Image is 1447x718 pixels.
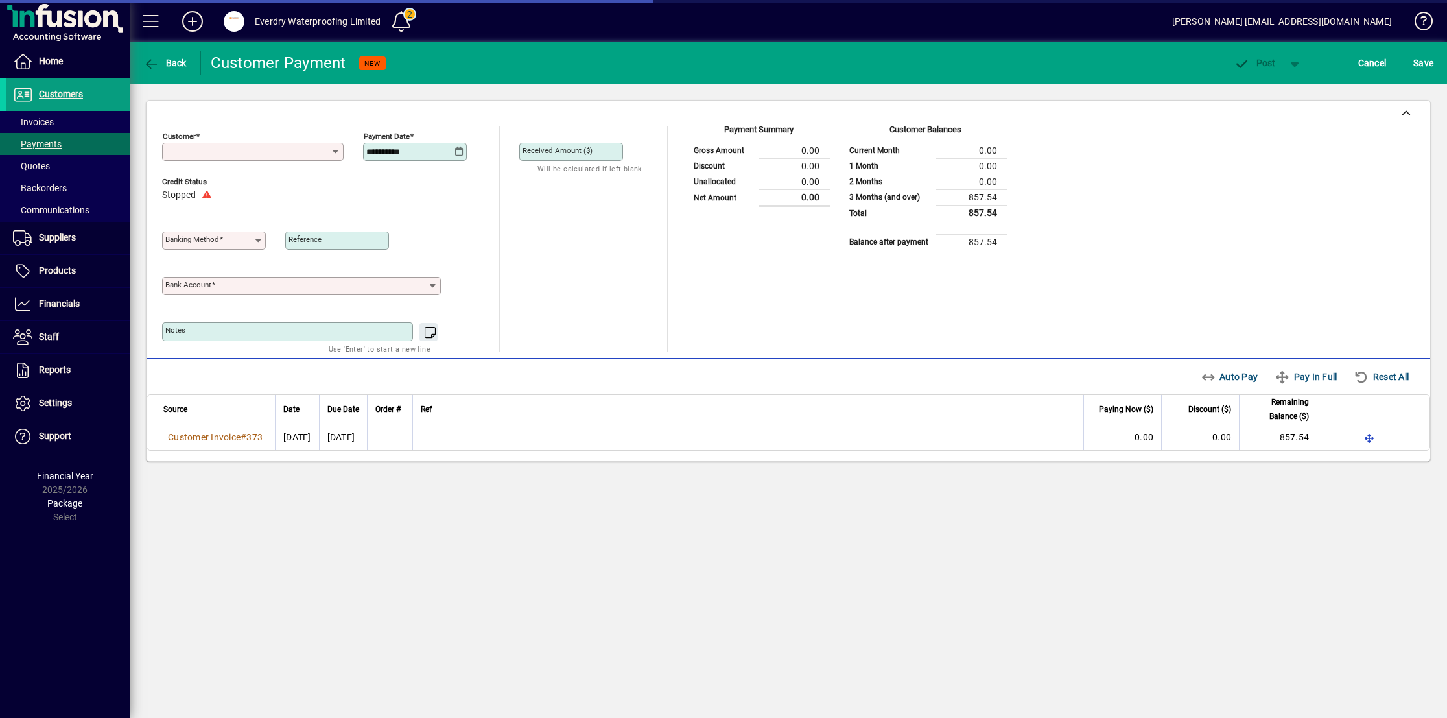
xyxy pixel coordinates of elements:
mat-label: Banking method [165,235,219,244]
a: Quotes [6,155,130,177]
div: Everdry Waterproofing Limited [255,11,381,32]
span: Communications [13,205,89,215]
span: Financials [39,298,80,309]
td: 0.00 [936,143,1007,158]
span: Payments [13,139,62,149]
mat-hint: Use 'Enter' to start a new line [329,341,430,356]
button: Pay In Full [1269,365,1342,389]
mat-label: Customer [163,132,196,141]
td: 0.00 [936,174,1007,189]
button: Save [1410,51,1437,75]
td: 857.54 [936,234,1007,250]
button: Reset All [1348,365,1414,389]
a: Communications [6,199,130,221]
button: Add [172,10,213,33]
span: Reset All [1354,366,1409,387]
div: Customer Balances [843,123,1007,143]
a: Financials [6,288,130,320]
mat-label: Received Amount ($) [523,146,593,155]
a: Backorders [6,177,130,199]
span: Support [39,431,71,441]
td: Unallocated [687,174,759,189]
a: Invoices [6,111,130,133]
a: Support [6,420,130,453]
td: Total [843,205,936,221]
span: Products [39,265,76,276]
mat-label: Payment Date [364,132,410,141]
span: P [1256,58,1262,68]
span: Stopped [162,190,196,200]
app-page-summary-card: Customer Balances [843,126,1007,250]
a: Suppliers [6,222,130,254]
td: Balance after payment [843,234,936,250]
span: Suppliers [39,232,76,243]
span: Package [47,498,82,509]
span: NEW [364,59,381,67]
td: 2 Months [843,174,936,189]
div: Customer Payment [211,53,346,73]
td: [DATE] [319,424,367,450]
td: 0.00 [759,174,830,189]
span: S [1413,58,1418,68]
span: Discount ($) [1188,402,1231,416]
span: 857.54 [1280,432,1310,442]
span: 0.00 [1212,432,1231,442]
div: [PERSON_NAME] [EMAIL_ADDRESS][DOMAIN_NAME] [1172,11,1392,32]
div: Payment Summary [687,123,830,143]
span: Credit status [162,178,357,186]
a: Customer Invoice#373 [163,430,267,444]
a: Payments [6,133,130,155]
a: Products [6,255,130,287]
td: 0.00 [759,143,830,158]
span: Reports [39,365,71,375]
span: Financial Year [37,471,93,481]
span: Cancel [1358,53,1387,73]
span: ost [1234,58,1276,68]
td: Gross Amount [687,143,759,158]
span: Order # [375,402,401,416]
mat-hint: Will be calculated if left blank [537,161,642,176]
a: Staff [6,321,130,353]
span: Customer Invoice [168,432,241,442]
span: Paying Now ($) [1099,402,1153,416]
span: Source [163,402,187,416]
span: Home [39,56,63,66]
a: Knowledge Base [1405,3,1431,45]
td: 857.54 [936,189,1007,205]
span: Date [283,402,300,416]
button: Cancel [1355,51,1390,75]
span: Staff [39,331,59,342]
td: 0.00 [759,158,830,174]
span: 0.00 [1135,432,1153,442]
span: Backorders [13,183,67,193]
span: Settings [39,398,72,408]
td: 0.00 [759,189,830,206]
span: Customers [39,89,83,99]
span: [DATE] [283,432,311,442]
a: Settings [6,387,130,420]
a: Reports [6,354,130,387]
td: Net Amount [687,189,759,206]
span: 373 [246,432,263,442]
span: ave [1413,53,1433,73]
span: Pay In Full [1275,366,1337,387]
td: 857.54 [936,205,1007,221]
span: Invoices [13,117,54,127]
td: 3 Months (and over) [843,189,936,205]
mat-label: Notes [165,326,185,335]
span: Quotes [13,161,50,171]
td: 0.00 [936,158,1007,174]
mat-label: Bank Account [165,280,211,289]
span: Back [143,58,187,68]
td: Current Month [843,143,936,158]
a: Home [6,45,130,78]
app-page-summary-card: Payment Summary [687,126,830,207]
button: Back [140,51,190,75]
button: Profile [213,10,255,33]
td: 1 Month [843,158,936,174]
span: # [241,432,246,442]
span: Remaining Balance ($) [1247,395,1309,424]
span: Ref [421,402,432,416]
mat-label: Reference [288,235,322,244]
app-page-header-button: Back [130,51,201,75]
